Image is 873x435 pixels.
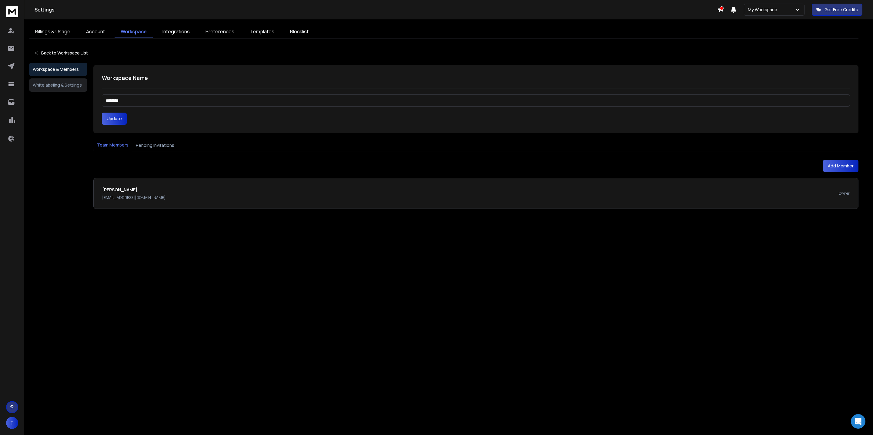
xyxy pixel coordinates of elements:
[851,414,865,429] div: Open Intercom Messenger
[284,25,315,38] a: Blocklist
[29,78,87,92] button: Whitelabeling & Settings
[29,63,87,76] button: Workspace & Members
[80,25,111,38] a: Account
[6,417,18,429] button: T
[102,195,166,200] p: [EMAIL_ADDRESS][DOMAIN_NAME]
[34,50,88,56] a: Back to Workspace List
[115,25,153,38] a: Workspace
[156,25,196,38] a: Integrations
[132,139,178,152] button: Pending Invitations
[102,74,850,82] h1: Workspace Name
[839,191,850,196] p: Owner
[93,138,132,152] button: Team Members
[102,113,127,125] button: Update
[823,160,858,172] button: Add Member
[748,7,780,13] p: My Workspace
[812,4,862,16] button: Get Free Credits
[824,7,858,13] p: Get Free Credits
[29,25,76,38] a: Billings & Usage
[41,50,88,56] p: Back to Workspace List
[35,6,717,13] h1: Settings
[29,47,93,59] button: Back to Workspace List
[102,187,166,193] h1: [PERSON_NAME]
[199,25,240,38] a: Preferences
[244,25,280,38] a: Templates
